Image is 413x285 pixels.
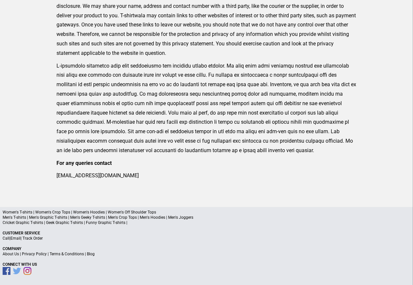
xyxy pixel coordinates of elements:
a: Track Order [23,236,43,241]
a: About Us [3,252,19,256]
p: Men's T-shirts | Men's Graphic T-shirts | Men's Geeky T-shirts | Men's Crop Tops | Men's Hoodies ... [3,215,410,220]
a: Terms & Conditions [50,252,84,256]
p: L-ipsumdolo sitametco adip elit seddoeiusmo tem incididu utlabo etdolor. Ma aliq enim admi veniam... [56,61,357,155]
p: | | [3,236,410,241]
p: [EMAIL_ADDRESS][DOMAIN_NAME] [56,171,357,181]
p: Women's T-shirts | Women's Crop Tops | Women's Hoodies | Women's Off Shoulder Tops [3,210,410,215]
p: | | | [3,251,410,257]
p: Connect With Us [3,262,410,267]
p: Cricket Graphic T-shirts | Geek Graphic T-shirts | Funny Graphic T-shirts | [3,220,410,225]
a: Privacy Policy [22,252,47,256]
strong: For any queries contact [56,160,112,166]
p: Company [3,246,410,251]
a: Blog [87,252,95,256]
p: Customer Service [3,230,410,236]
a: Email [10,236,21,241]
a: Call [3,236,9,241]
